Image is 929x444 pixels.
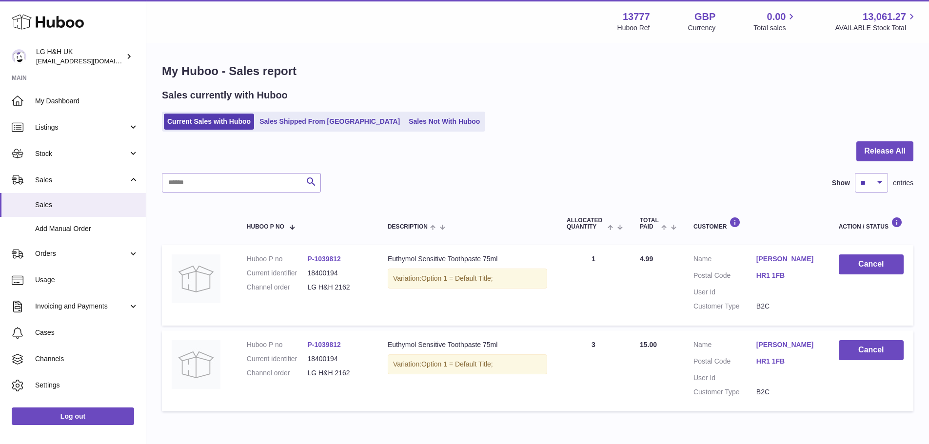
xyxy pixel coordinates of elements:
span: Option 1 = Default Title; [421,360,493,368]
span: Channels [35,354,138,364]
div: Customer [693,217,819,230]
span: 15.00 [640,341,657,348]
a: Sales Shipped From [GEOGRAPHIC_DATA] [256,114,403,130]
dt: Customer Type [693,387,756,397]
dt: Postal Code [693,357,756,368]
strong: GBP [694,10,715,23]
div: Action / Status [839,217,904,230]
dd: B2C [756,387,819,397]
a: 0.00 Total sales [753,10,797,33]
span: Settings [35,381,138,390]
span: Description [388,224,428,230]
span: Listings [35,123,128,132]
button: Release All [856,141,913,161]
span: Orders [35,249,128,258]
div: LG H&H UK [36,47,124,66]
span: Option 1 = Default Title; [421,274,493,282]
span: entries [893,178,913,188]
dt: Name [693,340,756,352]
button: Cancel [839,254,904,274]
span: Usage [35,275,138,285]
dt: User Id [693,288,756,297]
strong: 13777 [623,10,650,23]
dd: LG H&H 2162 [307,283,368,292]
td: 1 [557,245,630,326]
div: Euthymol Sensitive Toothpaste 75ml [388,340,547,349]
span: My Dashboard [35,97,138,106]
h2: Sales currently with Huboo [162,89,288,102]
div: Currency [688,23,716,33]
span: Sales [35,200,138,210]
td: 3 [557,330,630,411]
dt: User Id [693,373,756,383]
a: P-1039812 [307,255,341,263]
div: Variation: [388,354,547,374]
span: [EMAIL_ADDRESS][DOMAIN_NAME] [36,57,143,65]
img: veechen@lghnh.co.uk [12,49,26,64]
img: no-photo.jpg [172,340,220,389]
a: P-1039812 [307,341,341,348]
span: Invoicing and Payments [35,302,128,311]
a: [PERSON_NAME] [756,254,819,264]
dt: Huboo P no [247,340,308,349]
span: Add Manual Order [35,224,138,233]
dt: Channel order [247,283,308,292]
span: Total sales [753,23,797,33]
dd: 18400194 [307,269,368,278]
dt: Current identifier [247,269,308,278]
dd: 18400194 [307,354,368,364]
div: Variation: [388,269,547,289]
dd: LG H&H 2162 [307,368,368,378]
dt: Current identifier [247,354,308,364]
span: AVAILABLE Stock Total [835,23,917,33]
img: no-photo.jpg [172,254,220,303]
span: ALLOCATED Quantity [567,217,605,230]
a: HR1 1FB [756,357,819,366]
dd: B2C [756,302,819,311]
button: Cancel [839,340,904,360]
dt: Huboo P no [247,254,308,264]
span: Stock [35,149,128,158]
h1: My Huboo - Sales report [162,63,913,79]
a: 13,061.27 AVAILABLE Stock Total [835,10,917,33]
div: Huboo Ref [617,23,650,33]
dt: Customer Type [693,302,756,311]
a: HR1 1FB [756,271,819,280]
span: Total paid [640,217,659,230]
a: Sales Not With Huboo [405,114,483,130]
a: Log out [12,407,134,425]
dt: Name [693,254,756,266]
span: 0.00 [767,10,786,23]
dt: Channel order [247,368,308,378]
dt: Postal Code [693,271,756,283]
span: Huboo P no [247,224,284,230]
span: Sales [35,175,128,185]
span: 13,061.27 [863,10,906,23]
div: Euthymol Sensitive Toothpaste 75ml [388,254,547,264]
label: Show [832,178,850,188]
span: 4.99 [640,255,653,263]
span: Cases [35,328,138,337]
a: [PERSON_NAME] [756,340,819,349]
a: Current Sales with Huboo [164,114,254,130]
